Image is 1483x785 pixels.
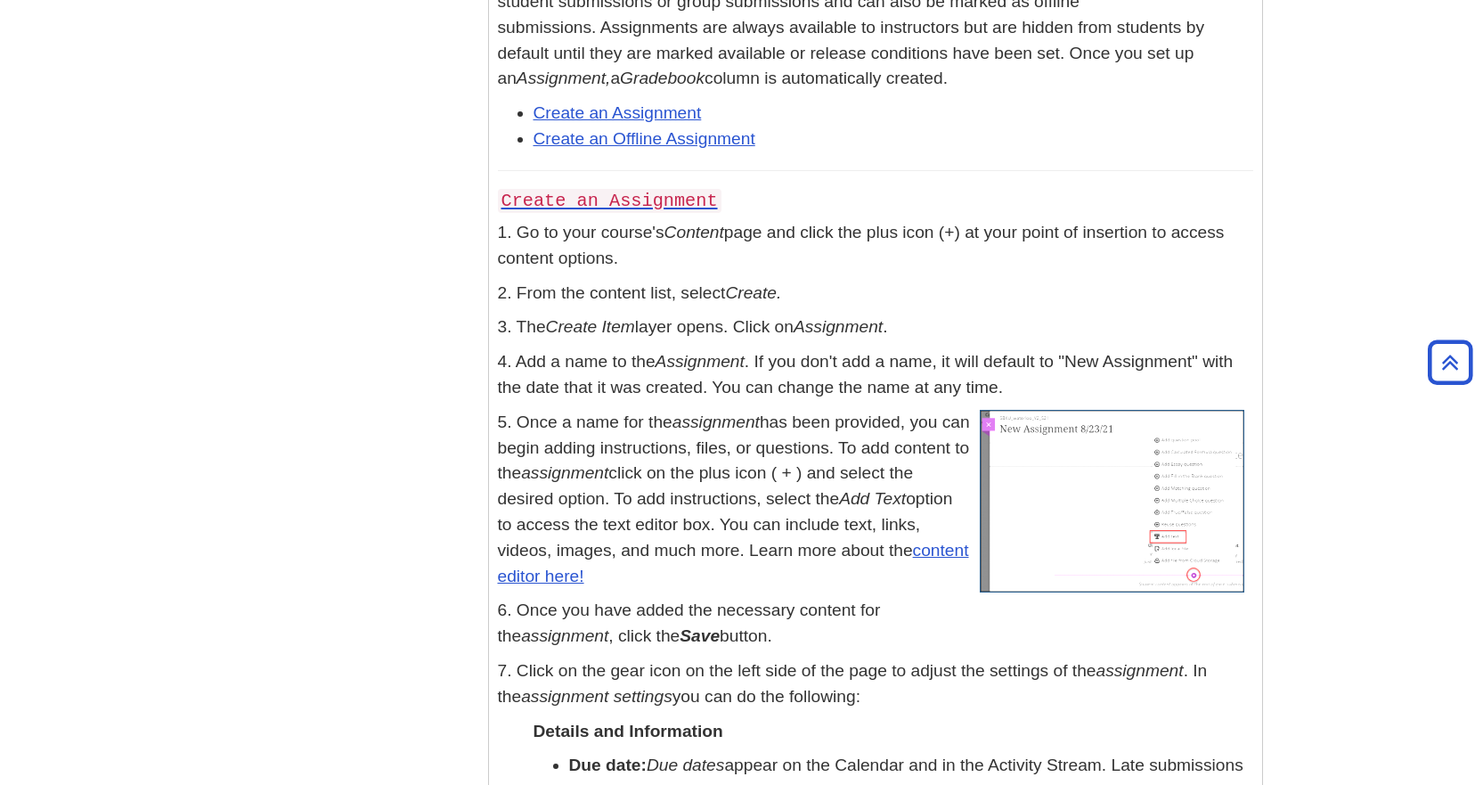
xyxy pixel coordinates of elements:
[498,658,1253,710] p: 7. Click on the gear icon on the left side of the page to adjust the settings of the . In the you...
[498,281,1253,307] p: 2. From the content list, select
[521,687,672,706] em: assignment settings
[498,189,721,213] code: Create an Assignment
[672,413,760,431] em: assignment
[680,626,720,645] em: Save
[498,410,1253,590] p: 5. Once a name for the has been provided, you can begin adding instructions, files, or questions....
[534,722,723,740] strong: Details and Information
[664,223,724,241] i: Content
[498,598,1253,650] p: 6. Once you have added the necessary content for the , click the button.
[980,410,1244,593] img: Add text or content to the assignment by clicking on the plus icon
[1422,350,1479,374] a: Back to Top
[498,349,1253,401] p: 4. Add a name to the . If you don't add a name, it will default to "New Assignment" with the date...
[498,541,969,585] a: content editor here!
[517,69,611,87] em: Assignment,
[546,317,635,336] em: Create Item
[725,283,781,302] i: Create.
[498,220,1253,272] p: 1. Go to your course's page and click the plus icon (+) at your point of insertion to access cont...
[521,626,608,645] em: assignment
[534,103,702,122] a: Create an Assignment
[521,463,608,482] em: assignment
[534,129,755,148] a: Create an Offline Assignment
[569,756,647,774] strong: Due date:
[498,315,1253,340] p: 3. The layer opens. Click on .
[839,489,906,508] em: Add Text
[794,317,883,336] em: Assignment
[620,69,705,87] em: Gradebook
[656,352,745,371] em: Assignment
[1096,661,1184,680] em: assignment
[647,756,724,774] em: Due dates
